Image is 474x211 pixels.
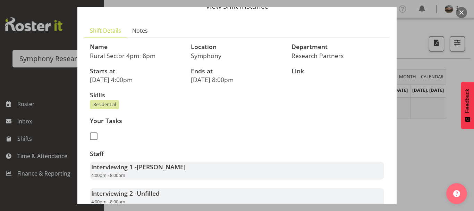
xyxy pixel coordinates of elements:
p: [DATE] 8:00pm [191,76,283,83]
span: Residential [93,101,116,108]
h3: Location [191,43,283,50]
h3: Link [291,68,384,75]
span: [PERSON_NAME] [137,163,186,171]
p: Rural Sector 4pm~8pm [90,52,183,59]
span: 4:00pm - 8:00pm [91,198,125,205]
span: Shift Details [90,26,121,35]
span: Feedback [464,89,471,113]
span: 4:00pm - 8:00pm [91,172,125,178]
img: help-xxl-2.png [453,190,460,197]
strong: Interviewing 1 - [91,163,186,171]
span: Unfilled [137,189,160,197]
h3: Ends at [191,68,283,75]
span: Notes [132,26,148,35]
p: [DATE] 4:00pm [90,76,183,83]
h3: Staff [90,151,384,157]
p: Symphony [191,52,283,59]
h3: Skills [90,92,384,99]
h3: Starts at [90,68,183,75]
strong: Interviewing 2 - [91,189,160,197]
h3: Department [291,43,384,50]
p: Research Partners [291,52,384,59]
h3: Your Tasks [90,117,233,124]
button: Feedback - Show survey [461,82,474,129]
p: View Shift Instance [84,2,390,10]
h3: Name [90,43,183,50]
